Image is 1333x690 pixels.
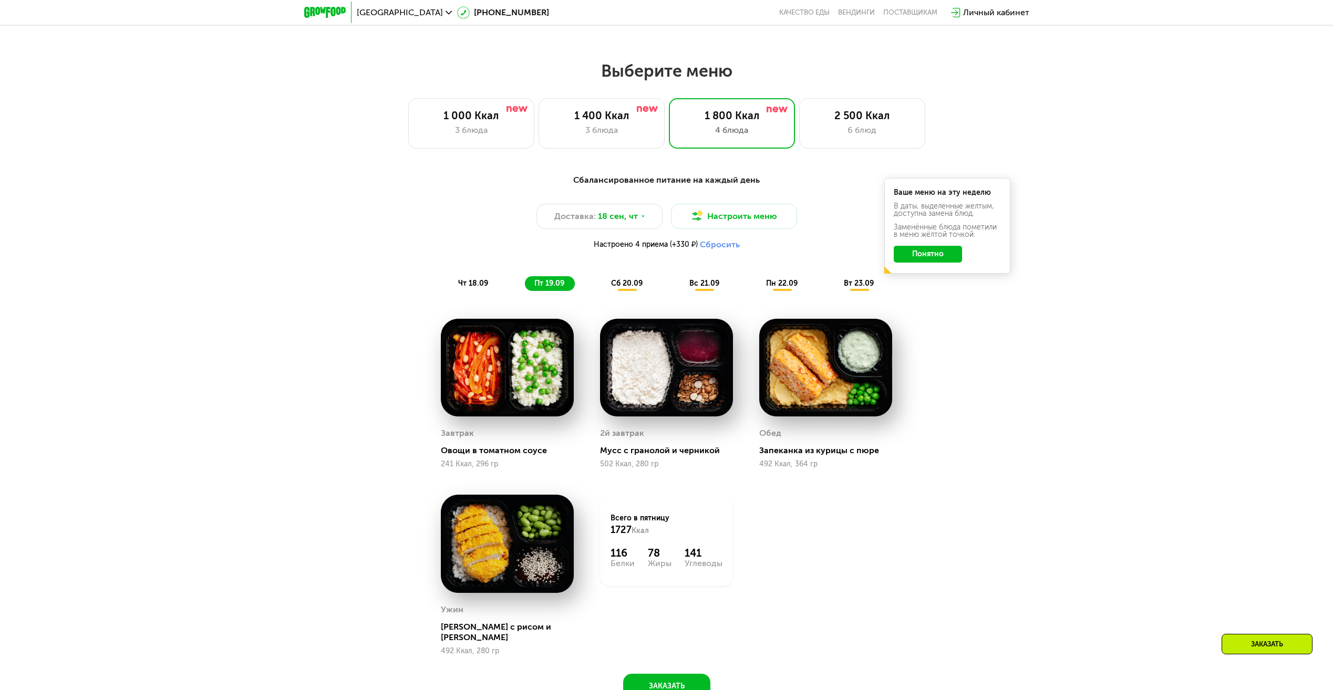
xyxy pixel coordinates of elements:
[810,124,914,137] div: 6 блюд
[356,174,978,187] div: Сбалансированное питание на каждый день
[759,425,781,441] div: Обед
[844,279,874,288] span: вт 23.09
[810,109,914,122] div: 2 500 Ккал
[534,279,564,288] span: пт 19.09
[600,445,741,456] div: Мусс с гранолой и черникой
[685,559,722,568] div: Углеводы
[441,445,582,456] div: Овощи в томатном соусе
[611,524,632,536] span: 1727
[894,203,1001,217] div: В даты, выделенные желтым, доступна замена блюд.
[550,124,654,137] div: 3 блюда
[894,189,1001,196] div: Ваше меню на эту неделю
[441,647,574,655] div: 492 Ккал, 280 гр
[759,445,901,456] div: Запеканка из курицы с пюре
[611,513,722,536] div: Всего в пятницу
[680,124,784,137] div: 4 блюда
[611,559,635,568] div: Белки
[1222,634,1313,654] div: Заказать
[838,8,875,17] a: Вендинги
[685,547,722,559] div: 141
[963,6,1029,19] div: Личный кабинет
[600,460,733,468] div: 502 Ккал, 280 гр
[883,8,937,17] div: поставщикам
[894,246,962,263] button: Понятно
[598,210,638,223] span: 18 сен, чт
[419,109,523,122] div: 1 000 Ккал
[554,210,596,223] span: Доставка:
[766,279,798,288] span: пн 22.09
[458,279,488,288] span: чт 18.09
[680,109,784,122] div: 1 800 Ккал
[648,547,671,559] div: 78
[648,559,671,568] div: Жиры
[441,622,582,643] div: [PERSON_NAME] с рисом и [PERSON_NAME]
[457,6,549,19] a: [PHONE_NUMBER]
[894,224,1001,238] div: Заменённые блюда пометили в меню жёлтой точкой.
[441,602,463,618] div: Ужин
[441,460,574,468] div: 241 Ккал, 296 гр
[779,8,830,17] a: Качество еды
[34,60,1299,81] h2: Выберите меню
[700,239,740,250] button: Сбросить
[550,109,654,122] div: 1 400 Ккал
[419,124,523,137] div: 3 блюда
[759,460,892,468] div: 492 Ккал, 364 гр
[632,526,649,535] span: Ккал
[611,547,635,559] div: 116
[611,279,643,288] span: сб 20.09
[594,241,698,248] span: Настроено 4 приема (+330 ₽)
[671,204,797,229] button: Настроить меню
[441,425,474,441] div: Завтрак
[600,425,644,441] div: 2й завтрак
[357,8,443,17] span: [GEOGRAPHIC_DATA]
[689,279,719,288] span: вс 21.09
